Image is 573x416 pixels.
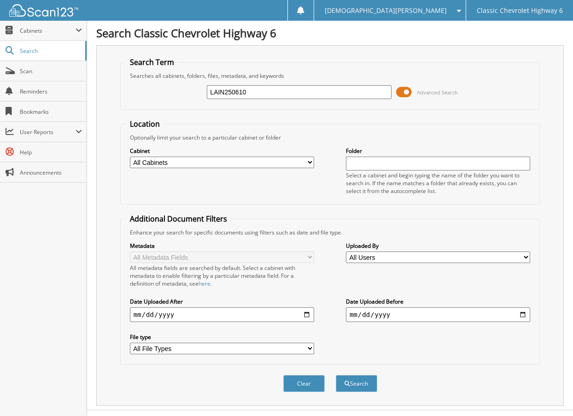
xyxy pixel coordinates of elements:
[20,148,82,156] span: Help
[20,128,76,136] span: User Reports
[346,171,530,195] div: Select a cabinet and begin typing the name of the folder you want to search in. If the name match...
[346,298,530,305] label: Date Uploaded Before
[527,372,573,416] iframe: Chat Widget
[20,67,82,75] span: Scan
[477,8,563,13] span: Classic Chevrolet Highway 6
[417,89,458,96] span: Advanced Search
[283,375,325,392] button: Clear
[125,214,232,224] legend: Additional Document Filters
[125,134,535,141] div: Optionally limit your search to a particular cabinet or folder
[125,119,164,129] legend: Location
[336,375,377,392] button: Search
[346,242,530,250] label: Uploaded By
[20,169,82,176] span: Announcements
[125,229,535,236] div: Enhance your search for specific documents using filters such as date and file type.
[9,4,78,17] img: scan123-logo-white.svg
[130,298,314,305] label: Date Uploaded After
[130,147,314,155] label: Cabinet
[125,57,179,67] legend: Search Term
[20,47,81,55] span: Search
[346,147,530,155] label: Folder
[96,25,564,41] h1: Search Classic Chevrolet Highway 6
[130,307,314,322] input: start
[130,242,314,250] label: Metadata
[199,280,210,287] a: here
[20,88,82,95] span: Reminders
[125,72,535,80] div: Searches all cabinets, folders, files, metadata, and keywords
[346,307,530,322] input: end
[130,264,314,287] div: All metadata fields are searched by default. Select a cabinet with metadata to enable filtering b...
[20,108,82,116] span: Bookmarks
[325,8,447,13] span: [DEMOGRAPHIC_DATA][PERSON_NAME]
[130,333,314,341] label: File type
[20,27,76,35] span: Cabinets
